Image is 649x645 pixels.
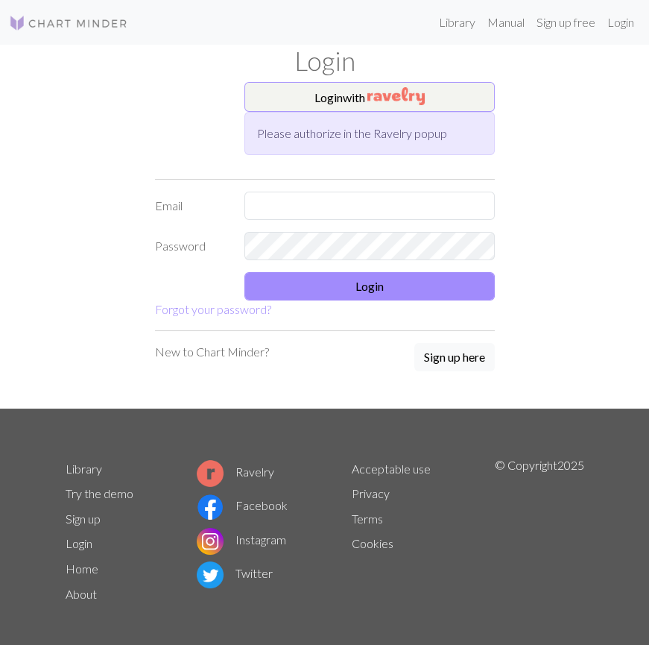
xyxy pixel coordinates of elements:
button: Login [244,272,495,301]
p: New to Chart Minder? [155,343,269,361]
img: Facebook logo [197,494,224,520]
a: Manual [481,7,531,37]
a: Sign up here [414,343,495,373]
a: Cookies [352,536,393,550]
a: Login [66,536,92,550]
a: Sign up free [531,7,601,37]
a: Try the demo [66,486,133,500]
a: Facebook [197,498,288,512]
img: Twitter logo [197,561,224,588]
img: Ravelry logo [197,460,224,487]
p: © Copyright 2025 [494,456,583,607]
a: Login [601,7,640,37]
a: Ravelry [197,465,274,479]
a: About [66,587,97,601]
img: Logo [9,14,128,32]
h1: Login [57,45,593,76]
button: Sign up here [414,343,495,371]
a: Acceptable use [352,462,431,476]
a: Forgot your password? [155,302,271,316]
a: Privacy [352,486,390,500]
a: Sign up [66,512,101,526]
a: Library [433,7,481,37]
button: Loginwith [244,82,495,112]
div: Please authorize in the Ravelry popup [244,112,495,155]
img: Instagram logo [197,528,224,555]
label: Email [146,192,235,220]
a: Home [66,561,98,576]
img: Ravelry [367,87,425,105]
a: Twitter [197,566,273,580]
a: Library [66,462,102,476]
label: Password [146,232,235,260]
a: Instagram [197,532,286,547]
a: Terms [352,512,383,526]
